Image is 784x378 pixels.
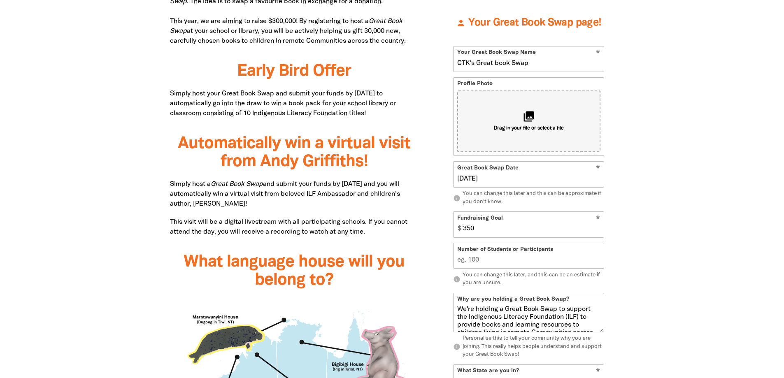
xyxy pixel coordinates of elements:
[178,136,410,169] span: Automatically win a virtual visit from Andy Griffiths!
[494,125,564,132] span: Drag in your file or select a file
[457,174,600,183] input: Great Book Swap Date DD/MM/YYYY
[170,179,419,209] p: Simply host a and submit your funds by [DATE] and you will automatically win a virtual visit from...
[454,306,604,332] textarea: We're holding a Great Book Swap to support the Indigenous Literacy Foundation (ILF) to provide bo...
[453,195,461,202] i: info
[170,217,419,237] p: This visit will be a digital livestream with all participating schools. If you cannot attend the ...
[459,212,604,237] input: eg. 350
[454,46,604,72] input: eg. Milikapiti School's Great Book Swap!
[453,343,461,351] i: info
[453,276,461,283] i: info
[456,18,466,28] i: person
[184,255,405,288] span: What language house will you belong to?
[453,190,604,206] p: You can change this later and this can be approximate if you don't know.
[170,89,419,118] p: Simply host your Great Book Swap and submit your funds by [DATE] to automatically go into the dra...
[170,19,402,34] em: Great Book Swap
[454,212,461,237] span: $
[453,335,604,359] p: Personalise this to tell your community why you are joining. This really helps people understand ...
[453,271,604,288] p: You can change this later, and this can be an estimate if you are unsure.
[237,64,351,79] span: Early Bird Offer
[453,7,604,39] h3: Your Great Book Swap page!
[454,243,604,269] input: eg. 100
[596,165,600,173] i: Required
[523,111,535,123] i: collections
[211,181,263,187] em: Great Book Swap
